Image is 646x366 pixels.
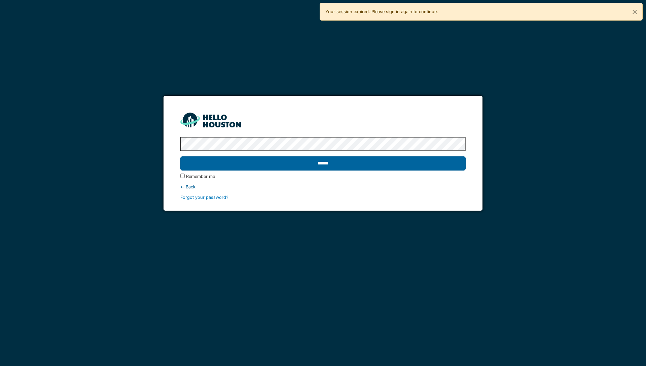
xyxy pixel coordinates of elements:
[320,3,643,21] div: Your session expired. Please sign in again to continue.
[180,113,241,127] img: HH_line-BYnF2_Hg.png
[180,184,465,190] div: ← Back
[627,3,642,21] button: Close
[186,173,215,180] label: Remember me
[180,195,228,200] a: Forgot your password?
